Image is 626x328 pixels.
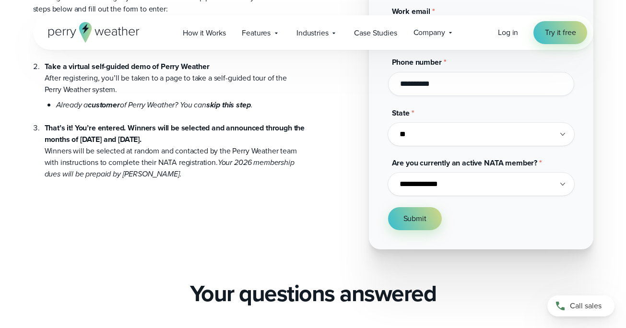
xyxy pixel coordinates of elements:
[392,107,410,118] span: State
[45,49,306,111] li: After registering, you’ll be taken to a page to take a self-guided tour of the Perry Weather system.
[392,157,538,168] span: Are you currently an active NATA member?
[56,99,253,110] em: Already a of Perry Weather? You can .
[88,99,120,110] strong: customer
[570,300,602,312] span: Call sales
[242,27,271,39] span: Features
[45,61,210,72] strong: Take a virtual self-guided demo of Perry Weather
[190,280,437,307] h2: Your questions answered
[354,27,397,39] span: Case Studies
[392,6,430,17] span: Work email
[175,23,234,43] a: How it Works
[545,27,576,38] span: Try it free
[533,21,587,44] a: Try it free
[45,122,305,145] strong: That’s it! You’re entered. Winners will be selected and announced through the months of [DATE] an...
[547,295,614,316] a: Call sales
[498,27,518,38] a: Log in
[346,23,405,43] a: Case Studies
[388,207,442,230] button: Submit
[296,27,328,39] span: Industries
[206,99,251,110] strong: skip this step
[392,57,442,68] span: Phone number
[45,111,306,180] li: Winners will be selected at random and contacted by the Perry Weather team with instructions to c...
[413,27,445,38] span: Company
[403,213,426,224] span: Submit
[183,27,225,39] span: How it Works
[45,157,295,179] em: Your 2026 membership dues will be prepaid by [PERSON_NAME].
